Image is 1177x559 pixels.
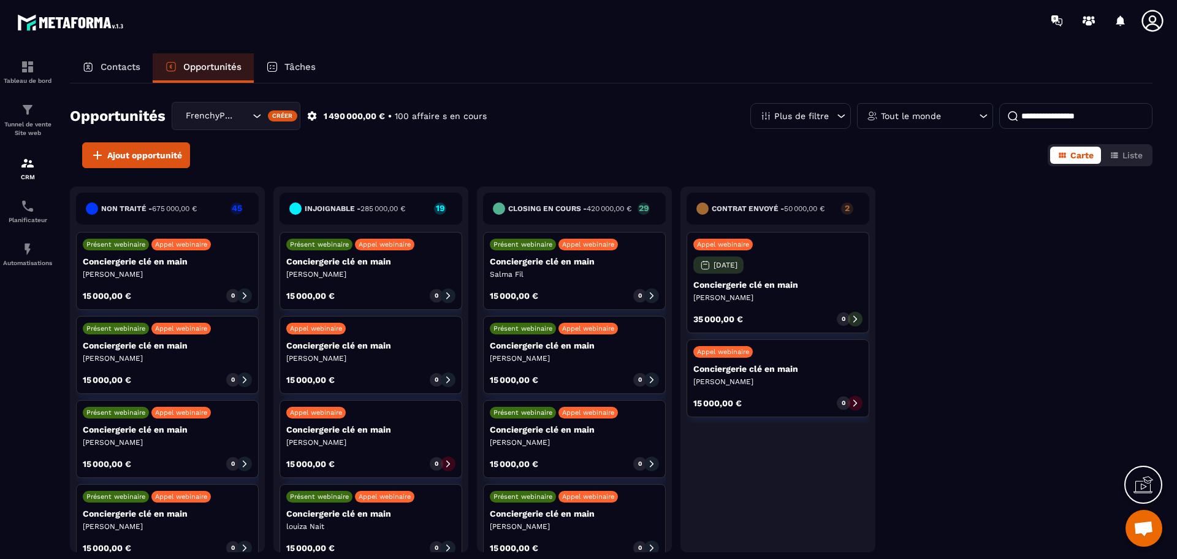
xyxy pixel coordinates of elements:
[3,147,52,190] a: formationformationCRM
[83,376,131,384] p: 15 000,00 €
[697,241,749,249] p: Appel webinaire
[1102,147,1150,164] button: Liste
[587,204,631,213] span: 420 000,00 €
[842,315,845,323] p: 0
[562,409,614,417] p: Appel webinaire
[881,112,941,120] p: Tout le monde
[3,260,52,266] p: Automatisations
[434,204,446,212] p: 19
[774,112,829,120] p: Plus de filtre
[493,241,552,249] p: Présent webinaire
[490,353,659,363] p: [PERSON_NAME]
[490,256,659,266] p: Conciergerie clé en main
[3,93,52,147] a: formationformationTunnel de vente Site web
[562,241,614,249] p: Appel webinaire
[107,149,182,161] span: Ajout opportunité
[3,50,52,93] a: formationformationTableau de bord
[490,460,538,468] p: 15 000,00 €
[86,493,145,501] p: Présent webinaire
[101,204,197,213] h6: Non traité -
[286,438,455,447] p: [PERSON_NAME]
[693,377,863,387] p: [PERSON_NAME]
[493,493,552,501] p: Présent webinaire
[83,341,252,350] p: Conciergerie clé en main
[693,364,863,374] p: Conciergerie clé en main
[490,522,659,531] p: [PERSON_NAME]
[286,425,455,434] p: Conciergerie clé en main
[1070,150,1094,160] span: Carte
[3,233,52,276] a: automationsautomationsAutomatisations
[638,376,642,384] p: 0
[152,204,197,213] span: 675 000,00 €
[237,109,249,123] input: Search for option
[3,190,52,233] a: schedulerschedulerPlanificateur
[490,269,659,279] p: Salma Fil
[20,102,35,117] img: formation
[784,204,825,213] span: 50 000,00 €
[83,509,252,519] p: Conciergerie clé en main
[83,353,252,363] p: [PERSON_NAME]
[155,409,207,417] p: Appel webinaire
[86,409,145,417] p: Présent webinaire
[83,438,252,447] p: [PERSON_NAME]
[490,438,659,447] p: [PERSON_NAME]
[359,493,411,501] p: Appel webinaire
[490,376,538,384] p: 15 000,00 €
[490,341,659,350] p: Conciergerie clé en main
[359,241,411,249] p: Appel webinaire
[286,376,335,384] p: 15 000,00 €
[83,460,131,468] p: 15 000,00 €
[20,60,35,74] img: formation
[268,110,298,121] div: Créer
[490,544,538,552] p: 15 000,00 €
[286,256,455,266] p: Conciergerie clé en main
[388,110,392,122] p: •
[697,348,749,356] p: Appel webinaire
[70,104,166,128] h2: Opportunités
[286,353,455,363] p: [PERSON_NAME]
[290,493,349,501] p: Présent webinaire
[638,544,642,552] p: 0
[153,53,254,83] a: Opportunités
[305,204,405,213] h6: injoignable -
[638,204,650,212] p: 29
[290,409,342,417] p: Appel webinaire
[70,53,153,83] a: Contacts
[230,204,243,212] p: 45
[290,325,342,333] p: Appel webinaire
[231,291,235,300] p: 0
[3,120,52,137] p: Tunnel de vente Site web
[638,291,642,300] p: 0
[254,53,328,83] a: Tâches
[493,409,552,417] p: Présent webinaire
[562,325,614,333] p: Appel webinaire
[435,291,438,300] p: 0
[360,204,405,213] span: 285 000,00 €
[231,460,235,468] p: 0
[286,522,455,531] p: louiza Nait
[324,110,385,122] p: 1 490 000,00 €
[286,269,455,279] p: [PERSON_NAME]
[20,156,35,171] img: formation
[562,493,614,501] p: Appel webinaire
[155,325,207,333] p: Appel webinaire
[284,61,316,72] p: Tâches
[231,544,235,552] p: 0
[693,280,863,290] p: Conciergerie clé en main
[693,399,742,407] p: 15 000,00 €
[490,425,659,434] p: Conciergerie clé en main
[83,269,252,279] p: [PERSON_NAME]
[83,291,131,300] p: 15 000,00 €
[1122,150,1143,160] span: Liste
[490,509,659,519] p: Conciergerie clé en main
[20,199,35,214] img: scheduler
[172,102,300,130] div: Search for option
[3,174,52,180] p: CRM
[693,293,863,303] p: [PERSON_NAME]
[86,325,145,333] p: Présent webinaire
[231,376,235,384] p: 0
[508,204,631,213] h6: Closing en cours -
[435,544,438,552] p: 0
[83,256,252,266] p: Conciergerie clé en main
[286,460,335,468] p: 15 000,00 €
